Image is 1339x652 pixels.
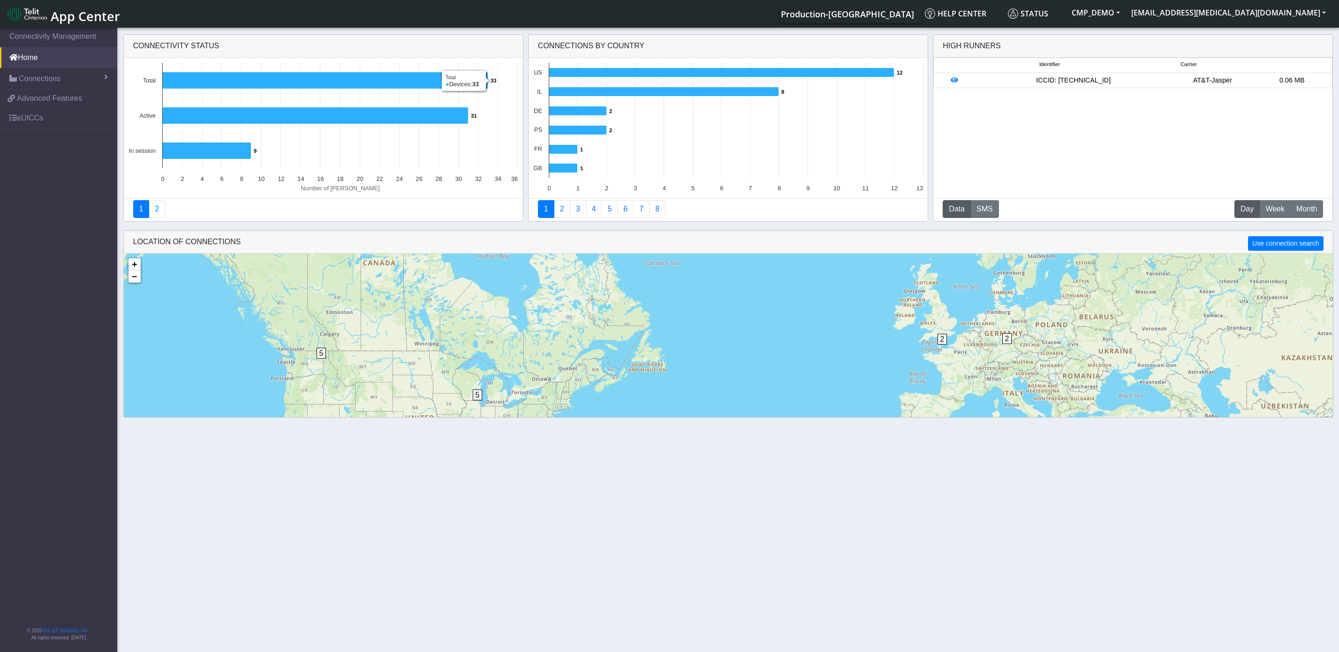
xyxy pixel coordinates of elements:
text: 30 [455,175,461,182]
span: 2 [1002,333,1012,344]
text: 6 [720,185,723,192]
text: 14 [297,175,304,182]
div: 0.06 MB [1252,75,1331,86]
text: 32 [475,175,481,182]
a: Deployment status [149,200,165,218]
a: Connections By Carrier [586,200,602,218]
text: In session [129,147,156,154]
text: Number of [PERSON_NAME] [301,185,380,192]
text: 9 [254,148,257,154]
a: Help center [921,4,1004,23]
div: AT&T-Jasper [1173,75,1252,86]
span: App Center [51,7,120,25]
text: 10 [833,185,840,192]
text: 2 [605,185,608,192]
nav: Summary paging [133,200,514,218]
text: 0 [161,175,164,182]
text: 8 [240,175,243,182]
text: US [534,69,542,76]
text: 13 [916,185,923,192]
text: DE [534,107,542,114]
text: 1 [580,165,583,171]
img: logo-telit-cinterion-gw-new.png [8,7,47,22]
button: Month [1290,200,1323,218]
a: Carrier [554,200,570,218]
button: CMP_DEMO [1066,4,1126,21]
text: Active [139,112,156,119]
text: 11 [862,185,869,192]
text: 2 [181,175,184,182]
div: ICCID: [TECHNICAL_ID] [974,75,1173,86]
nav: Summary paging [538,200,918,218]
span: Connections [19,73,61,84]
span: Advanced Features [17,93,82,104]
button: Week [1259,200,1291,218]
text: PS [534,126,542,133]
div: Connectivity status [124,35,523,58]
span: Day [1241,203,1254,215]
a: Usage by Carrier [601,200,618,218]
img: status.svg [1008,8,1018,19]
a: Telit IoT Solutions, Inc. [42,628,89,633]
span: Carrier [1180,60,1197,68]
a: Your current platform instance [780,4,914,23]
a: Status [1004,4,1066,23]
a: Not Connected for 30 days [649,200,666,218]
button: Use connection search [1248,236,1323,251]
a: Usage per Country [570,200,586,218]
text: IL [537,88,542,95]
text: 2 [609,127,612,133]
text: 10 [258,175,265,182]
a: Zoom out [129,270,141,283]
span: 5 [317,348,326,359]
text: FR [534,145,542,152]
a: App Center [8,4,119,24]
span: Help center [925,8,986,19]
text: 20 [356,175,363,182]
img: knowledge.svg [925,8,935,19]
span: Month [1296,203,1317,215]
text: 34 [494,175,501,182]
a: Zero Session [633,200,650,218]
span: 2 [938,334,947,345]
text: 12 [891,185,897,192]
text: 8 [781,89,784,95]
text: Total [143,77,155,84]
div: High Runners [943,40,1001,52]
span: Identifier [1039,60,1060,68]
span: 5 [473,390,483,400]
text: 22 [376,175,383,182]
text: 5 [691,185,695,192]
text: GB [533,165,542,172]
span: Production-[GEOGRAPHIC_DATA] [781,8,914,20]
button: Day [1234,200,1260,218]
text: 0 [547,185,551,192]
a: 14 Days Trend [617,200,634,218]
button: Data [943,200,971,218]
div: 5 [317,348,326,376]
text: 26 [416,175,422,182]
text: 6 [220,175,223,182]
span: Week [1265,203,1285,215]
text: 31 [471,113,477,119]
text: 33 [491,78,496,83]
button: [EMAIL_ADDRESS][MEDICAL_DATA][DOMAIN_NAME] [1126,4,1331,21]
text: 1 [576,185,579,192]
button: SMS [970,200,999,218]
a: Connections By Country [538,200,554,218]
a: Connectivity status [133,200,150,218]
text: 1 [580,147,583,152]
text: 7 [749,185,752,192]
div: Connections By Country [529,35,928,58]
text: 18 [337,175,343,182]
text: 3 [634,185,637,192]
text: 8 [778,185,781,192]
text: 16 [317,175,324,182]
text: 9 [806,185,809,192]
text: 24 [396,175,402,182]
div: LOCATION OF CONNECTIONS [124,231,1333,254]
text: 12 [897,70,902,75]
span: Status [1008,8,1048,19]
text: 36 [511,175,517,182]
text: 4 [200,175,204,182]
